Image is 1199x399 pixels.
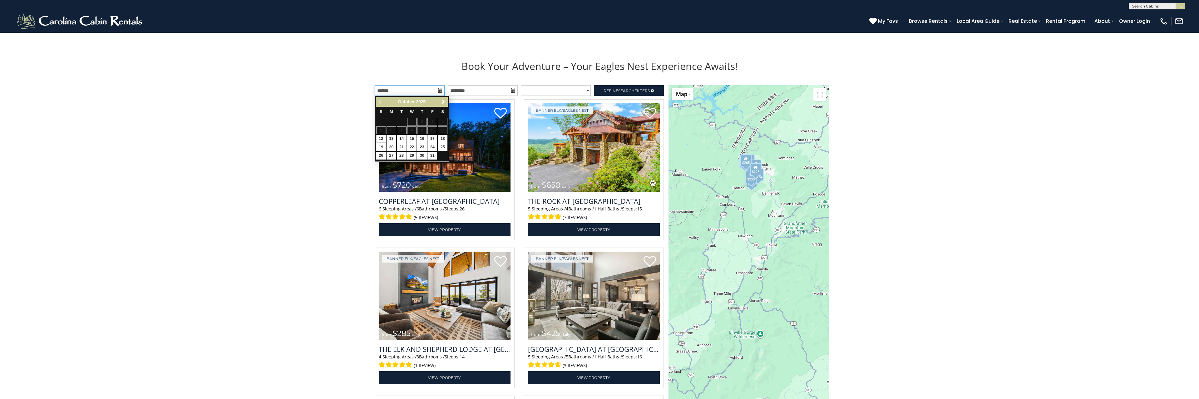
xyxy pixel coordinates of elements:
[528,252,660,340] a: Sunset Ridge Hideaway at Eagles Nest from $425 daily
[379,252,511,340] a: The Elk And Shepherd Lodge at Eagles Nest from $285 daily
[398,99,415,104] span: October
[414,214,438,222] span: (5 reviews)
[1043,16,1088,27] a: Rental Program
[379,196,511,206] a: Copperleaf at [GEOGRAPHIC_DATA]
[531,184,540,189] span: from
[954,16,1003,27] a: Local Area Guide
[494,255,507,268] a: Add to favorites
[637,354,642,360] span: 16
[407,135,417,143] a: 15
[379,223,511,236] a: View Property
[813,88,826,101] button: Toggle fullscreen view
[400,110,403,114] span: Tuesday
[745,170,757,183] div: $230
[1005,16,1040,27] a: Real Estate
[392,329,411,338] span: $285
[672,88,693,100] button: Change map style
[379,354,511,370] div: Sleeping Areas / Bathrooms / Sleeps:
[531,106,593,114] a: Banner Elk/Eagles Nest
[460,206,465,212] span: 26
[417,135,427,143] a: 16
[379,206,511,222] div: Sleeping Areas / Bathrooms / Sleeps:
[379,354,381,360] span: 4
[412,332,421,337] span: daily
[563,214,587,222] span: (7 reviews)
[644,107,656,120] a: Add to favorites
[380,110,382,114] span: Sunday
[417,354,419,360] span: 3
[379,344,511,354] h3: The Elk And Shepherd Lodge at Eagles Nest
[376,143,386,151] a: 19
[412,184,421,189] span: daily
[1116,16,1153,27] a: Owner Login
[439,98,447,106] a: Next
[750,159,761,172] div: $200
[739,155,750,168] div: $285
[562,184,570,189] span: daily
[382,332,391,337] span: from
[417,206,419,212] span: 6
[16,12,145,31] img: White-1-2.png
[528,196,660,206] a: The Rock at [GEOGRAPHIC_DATA]
[528,252,660,340] img: Sunset Ridge Hideaway at Eagles Nest
[1159,17,1168,26] img: phone-regular-white.png
[528,206,530,212] span: 5
[417,143,427,151] a: 23
[460,354,465,360] span: 14
[1091,16,1113,27] a: About
[752,169,763,181] div: $424
[528,354,660,370] div: Sleeping Areas / Bathrooms / Sleeps:
[542,180,560,190] span: $650
[528,371,660,384] a: View Property
[421,110,423,114] span: Thursday
[416,99,426,104] span: 2025
[750,163,761,175] div: $225
[438,135,447,143] a: 18
[531,332,540,337] span: from
[379,252,511,340] img: The Elk And Shepherd Lodge at Eagles Nest
[387,143,396,151] a: 20
[563,362,587,370] span: (3 reviews)
[528,196,660,206] h3: The Rock at Eagles Nest
[376,152,386,160] a: 26
[644,255,656,268] a: Add to favorites
[397,152,407,160] a: 28
[410,110,414,114] span: Wednesday
[528,206,660,222] div: Sleeping Areas / Bathrooms / Sleeps:
[438,143,447,151] a: 25
[494,107,507,120] a: Add to favorites
[382,255,444,263] a: Banner Elk/Eagles Nest
[528,354,530,360] span: 5
[594,206,622,212] span: 1 Half Baths /
[566,354,568,360] span: 5
[379,344,511,354] a: The Elk And Shepherd Lodge at [GEOGRAPHIC_DATA]
[618,88,634,93] span: Search
[379,196,511,206] h3: Copperleaf at Eagles Nest
[382,184,391,189] span: from
[869,17,900,25] a: My Favs
[414,362,436,370] span: (1 review)
[442,110,444,114] span: Saturday
[397,135,407,143] a: 14
[387,135,396,143] a: 13
[906,16,951,27] a: Browse Rentals
[528,103,660,192] a: The Rock at Eagles Nest from $650 daily
[542,329,560,338] span: $425
[407,143,417,151] a: 22
[370,59,829,73] h1: Book Your Adventure – Your Eagles Nest Experience Awaits!
[604,88,650,93] span: Refine Filters
[566,206,568,212] span: 4
[561,332,570,337] span: daily
[441,99,446,104] span: Next
[417,152,427,160] a: 30
[528,103,660,192] img: The Rock at Eagles Nest
[528,344,660,354] h3: Sunset Ridge Hideaway at Eagles Nest
[397,143,407,151] a: 21
[744,171,756,184] div: $305
[676,91,687,97] span: Map
[376,135,386,143] a: 12
[427,135,437,143] a: 17
[878,17,898,25] span: My Favs
[387,152,396,160] a: 27
[390,110,393,114] span: Monday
